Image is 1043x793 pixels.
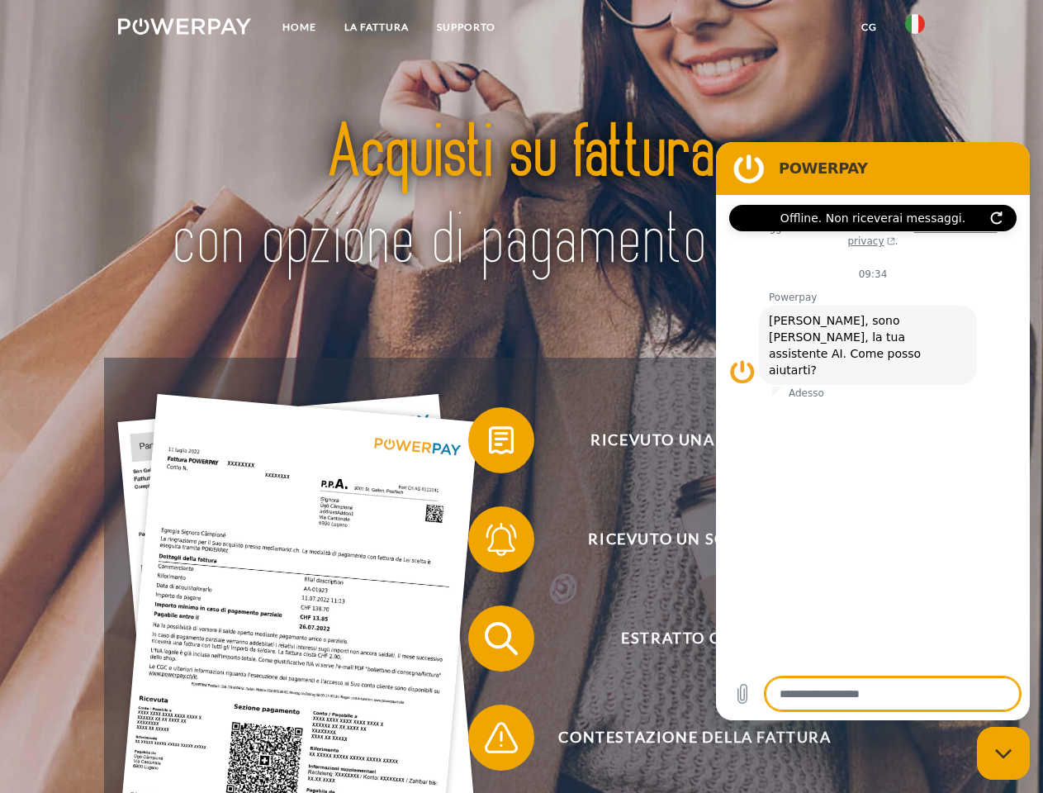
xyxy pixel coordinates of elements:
[468,705,898,771] button: Contestazione della fattura
[423,12,510,42] a: Supporto
[481,717,522,758] img: qb_warning.svg
[481,420,522,461] img: qb_bill.svg
[481,618,522,659] img: qb_search.svg
[468,407,898,473] button: Ricevuto una fattura?
[905,14,925,34] img: it
[716,142,1030,720] iframe: Finestra di messaggistica
[847,12,891,42] a: CG
[492,506,897,572] span: Ricevuto un sollecito?
[481,519,522,560] img: qb_bell.svg
[468,506,898,572] button: Ricevuto un sollecito?
[977,727,1030,780] iframe: Pulsante per aprire la finestra di messaggistica, conversazione in corso
[492,605,897,672] span: Estratto conto
[468,605,898,672] button: Estratto conto
[158,79,885,316] img: title-powerpay_it.svg
[268,12,330,42] a: Home
[492,407,897,473] span: Ricevuto una fattura?
[492,705,897,771] span: Contestazione della fattura
[118,18,251,35] img: logo-powerpay-white.svg
[330,12,423,42] a: LA FATTURA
